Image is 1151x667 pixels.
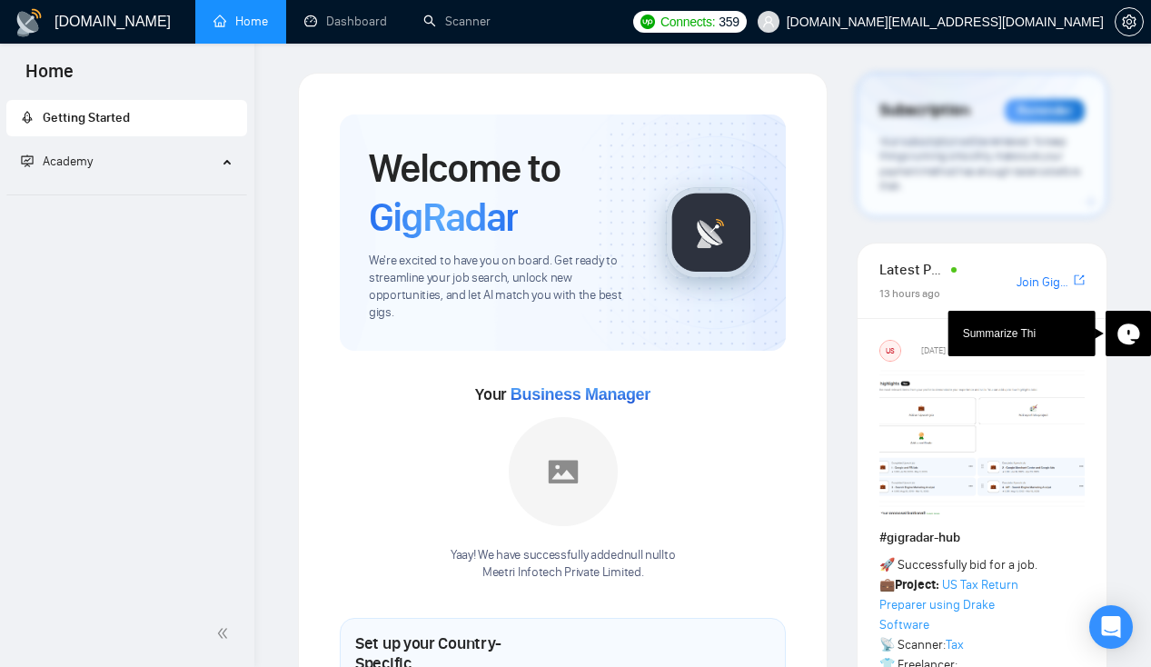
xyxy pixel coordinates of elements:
a: Tax [946,637,964,652]
span: rocket [21,111,34,124]
span: Your [475,384,650,404]
button: setting [1115,7,1144,36]
span: Academy [21,154,93,169]
img: F09354QB7SM-image.png [879,369,1097,514]
span: Your subscription will be renewed. To keep things running smoothly, make sure your payment method... [879,134,1079,194]
div: Reminder [1005,99,1085,123]
h1: Welcome to [369,144,637,242]
span: Business Manager [511,385,650,403]
div: Yaay! We have successfully added null null to [451,547,675,582]
a: homeHome [213,14,268,29]
img: placeholder.png [509,417,618,526]
img: upwork-logo.png [640,15,655,29]
span: 13 hours ago [879,287,940,300]
span: export [1074,273,1085,287]
a: US Tax Return Preparer using Drake Software [879,577,1018,632]
span: 359 [719,12,739,32]
h1: # gigradar-hub [879,528,1085,548]
span: Subscription [879,95,969,126]
a: searchScanner [423,14,491,29]
a: Join GigRadar Slack Community [1017,273,1070,293]
span: GigRadar [369,193,518,242]
a: export [1074,272,1085,289]
span: Getting Started [43,110,130,125]
li: Academy Homepage [6,187,247,199]
span: We're excited to have you on board. Get ready to streamline your job search, unlock new opportuni... [369,253,637,322]
div: Open Intercom Messenger [1089,605,1133,649]
span: Connects: [660,12,715,32]
span: double-left [216,624,234,642]
img: logo [15,8,44,37]
a: setting [1115,15,1144,29]
span: user [762,15,775,28]
a: dashboardDashboard [304,14,387,29]
li: Getting Started [6,100,247,136]
span: Home [11,58,88,96]
p: Meetri Infotech Private Limited . [451,564,675,582]
span: Latest Posts from the GigRadar Community [879,258,945,281]
strong: Project: [895,577,939,592]
span: setting [1116,15,1143,29]
div: US [880,341,900,361]
span: [DATE] [921,343,946,359]
img: gigradar-logo.png [666,187,757,278]
span: Academy [43,154,93,169]
span: fund-projection-screen [21,154,34,167]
